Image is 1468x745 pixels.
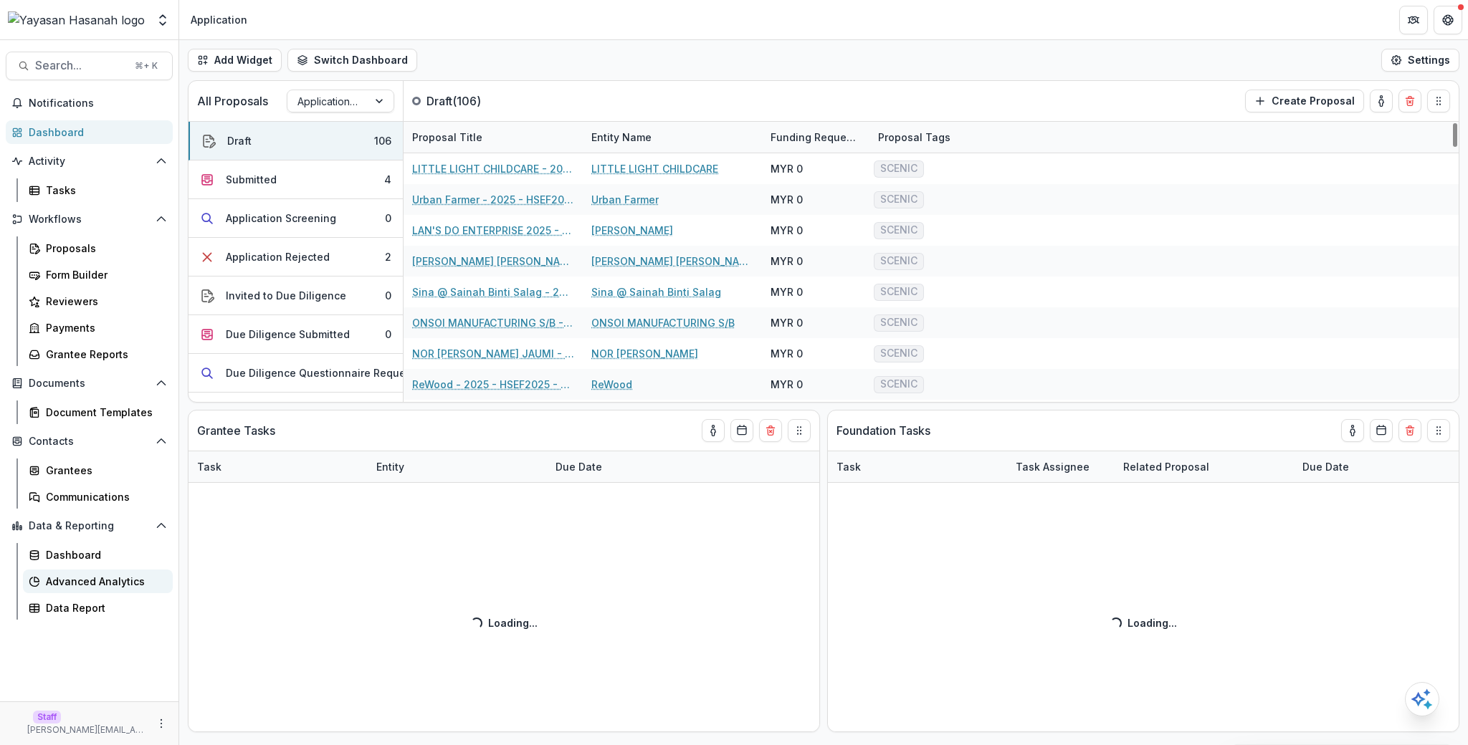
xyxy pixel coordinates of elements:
[1434,6,1462,34] button: Get Help
[385,249,391,264] div: 2
[762,122,869,153] div: Funding Requested
[8,11,145,29] img: Yayasan Hasanah logo
[6,92,173,115] button: Notifications
[591,161,718,176] a: LITTLE LIGHT CHILDCARE
[23,289,173,313] a: Reviewers
[880,224,917,236] span: SCENIC
[404,122,583,153] div: Proposal Title
[23,458,173,482] a: Grantees
[189,315,403,354] button: Due Diligence Submitted0
[591,254,753,269] a: [PERSON_NAME] [PERSON_NAME]
[771,223,803,238] div: MYR 0
[771,192,803,207] div: MYR 0
[153,715,170,732] button: More
[46,489,161,504] div: Communications
[426,92,534,110] p: Draft ( 106 )
[6,150,173,173] button: Open Activity
[374,133,391,148] div: 106
[591,284,721,299] a: Sina @ Sainah Binti Salag
[591,315,735,330] a: ONSOI MANUFACTURING S/B
[759,419,782,442] button: Delete card
[1245,90,1364,112] button: Create Proposal
[23,316,173,340] a: Payments
[46,183,161,198] div: Tasks
[46,600,161,615] div: Data Report
[880,163,917,175] span: SCENIC
[287,49,417,72] button: Switch Dashboard
[880,317,917,329] span: SCENIC
[583,130,660,145] div: Entity Name
[189,354,403,393] button: Due Diligence Questionnaire Requested0
[23,543,173,567] a: Dashboard
[1427,419,1450,442] button: Drag
[702,419,725,442] button: toggle-assigned-to-me
[880,378,917,390] span: SCENIC
[46,347,161,362] div: Grantee Reports
[153,6,173,34] button: Open entity switcher
[46,574,161,589] div: Advanced Analytics
[730,419,753,442] button: Calendar
[23,596,173,620] a: Data Report
[771,377,803,392] div: MYR 0
[29,155,150,168] span: Activity
[189,122,403,160] button: Draft106
[226,211,336,226] div: Application Screening
[412,223,574,238] a: LAN'S DO ENTERPRISE 2025 - HSEF2025 - SCENIC
[869,122,1049,153] div: Proposal Tags
[1370,419,1393,442] button: Calendar
[384,172,391,187] div: 4
[6,52,173,80] button: Search...
[412,192,574,207] a: Urban Farmer - 2025 - HSEF2025 - SCENIC
[771,284,803,299] div: MYR 0
[412,284,574,299] a: Sina @ Sainah Binti Salag - 2025 - HSEF2025 - SCENIC
[226,249,330,264] div: Application Rejected
[1405,682,1439,716] button: Open AI Assistant
[412,315,574,330] a: ONSOI MANUFACTURING S/B - 2025 - HSEF2025 - SCENIC
[35,59,126,72] span: Search...
[6,208,173,231] button: Open Workflows
[385,211,391,226] div: 0
[29,125,161,140] div: Dashboard
[591,192,659,207] a: Urban Farmer
[29,213,150,226] span: Workflows
[771,315,803,330] div: MYR 0
[189,199,403,238] button: Application Screening0
[6,120,173,144] a: Dashboard
[132,58,161,74] div: ⌘ + K
[46,463,161,478] div: Grantees
[1370,90,1393,112] button: toggle-assigned-to-me
[46,267,161,282] div: Form Builder
[46,241,161,256] div: Proposals
[33,711,61,724] p: Staff
[788,419,811,442] button: Drag
[197,92,268,110] p: All Proposals
[189,238,403,277] button: Application Rejected2
[6,430,173,453] button: Open Contacts
[227,133,252,148] div: Draft
[583,122,762,153] div: Entity Name
[226,365,428,380] div: Due Diligence Questionnaire Requested
[1341,419,1364,442] button: toggle-assigned-to-me
[197,422,275,439] p: Grantee Tasks
[46,405,161,420] div: Document Templates
[29,436,150,448] span: Contacts
[385,288,391,303] div: 0
[6,372,173,395] button: Open Documents
[189,160,403,199] button: Submitted4
[23,342,173,366] a: Grantee Reports
[27,724,147,736] p: [PERSON_NAME][EMAIL_ADDRESS][DOMAIN_NAME]
[404,130,491,145] div: Proposal Title
[412,254,574,269] a: [PERSON_NAME] [PERSON_NAME] - 2025 - HSEF2025 - SCENIC
[29,520,150,532] span: Data & Reporting
[185,9,253,30] nav: breadcrumb
[188,49,282,72] button: Add Widget
[1398,419,1421,442] button: Delete card
[226,172,277,187] div: Submitted
[6,514,173,537] button: Open Data & Reporting
[412,161,574,176] a: LITTLE LIGHT CHILDCARE - 2025 - HSEF2025 - SCENIC
[29,378,150,390] span: Documents
[1399,6,1428,34] button: Partners
[29,97,167,110] span: Notifications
